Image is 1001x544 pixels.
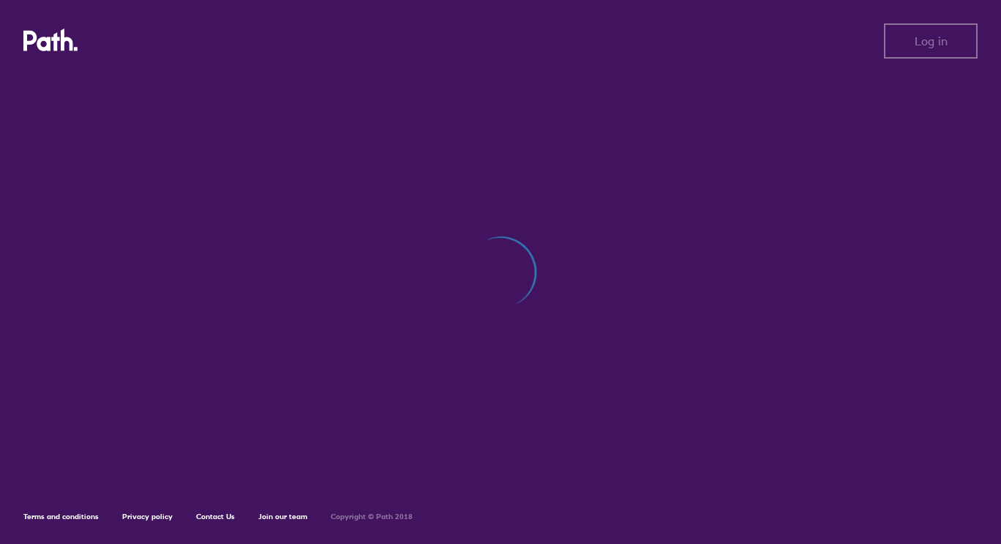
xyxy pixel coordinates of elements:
a: Contact Us [196,512,235,521]
a: Join our team [258,512,307,521]
button: Log in [884,23,978,59]
a: Privacy policy [122,512,173,521]
a: Terms and conditions [23,512,99,521]
span: Log in [915,34,948,48]
h6: Copyright © Path 2018 [331,513,413,521]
